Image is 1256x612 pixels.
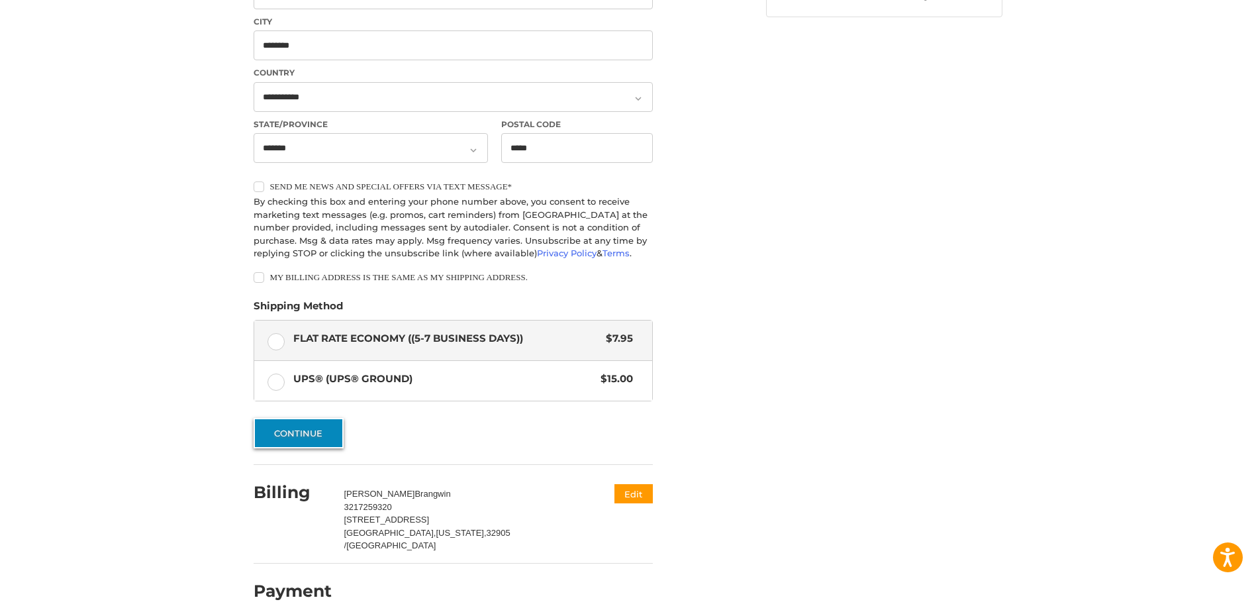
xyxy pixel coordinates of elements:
[254,482,331,503] h2: Billing
[346,540,436,550] span: [GEOGRAPHIC_DATA]
[254,67,653,79] label: Country
[344,502,392,512] span: 3217259320
[501,119,653,130] label: Postal Code
[254,195,653,260] div: By checking this box and entering your phone number above, you consent to receive marketing text ...
[254,181,653,192] label: Send me news and special offers via text message*
[254,581,332,601] h2: Payment
[414,489,450,499] span: Brangwin
[344,515,430,525] span: [STREET_ADDRESS]
[537,248,597,258] a: Privacy Policy
[293,331,600,346] span: Flat Rate Economy ((5-7 Business Days))
[293,372,595,387] span: UPS® (UPS® Ground)
[599,331,633,346] span: $7.95
[254,272,653,283] label: My billing address is the same as my shipping address.
[436,528,486,538] span: [US_STATE],
[254,119,488,130] label: State/Province
[614,484,653,503] button: Edit
[254,299,343,320] legend: Shipping Method
[344,528,436,538] span: [GEOGRAPHIC_DATA],
[254,418,344,448] button: Continue
[594,372,633,387] span: $15.00
[603,248,630,258] a: Terms
[254,16,653,28] label: City
[1147,576,1256,612] iframe: Google Customer Reviews
[344,489,415,499] span: [PERSON_NAME]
